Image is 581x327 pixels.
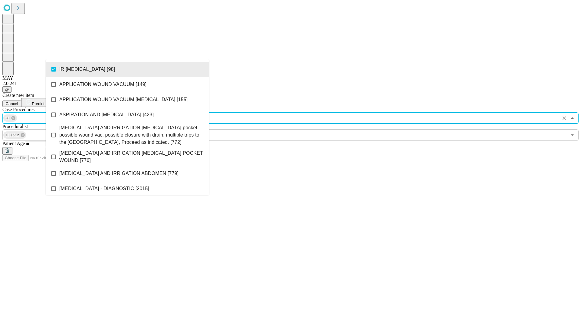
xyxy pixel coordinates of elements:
[2,86,11,93] button: @
[59,170,179,177] span: [MEDICAL_DATA] AND IRRIGATION ABDOMEN [779]
[59,81,146,88] span: APPLICATION WOUND VACUUM [149]
[59,96,188,103] span: APPLICATION WOUND VACUUM [MEDICAL_DATA] [155]
[59,124,204,146] span: [MEDICAL_DATA] AND IRRIGATION [MEDICAL_DATA] pocket, possible wound vac, possible closure with dr...
[2,81,579,86] div: 2.0.241
[3,132,21,139] span: 1000512
[2,124,28,129] span: Proceduralist
[32,101,44,106] span: Predict
[568,114,576,122] button: Close
[3,114,17,122] div: 98
[2,101,21,107] button: Cancel
[21,98,49,107] button: Predict
[2,141,25,146] span: Patient Age
[2,107,34,112] span: Scheduled Procedure
[59,185,149,192] span: [MEDICAL_DATA] - DIAGNOSTIC [2015]
[3,131,26,139] div: 1000512
[2,75,579,81] div: MAY
[560,114,569,122] button: Clear
[3,115,12,122] span: 98
[568,131,576,139] button: Open
[5,87,9,92] span: @
[59,150,204,164] span: [MEDICAL_DATA] AND IRRIGATION [MEDICAL_DATA] POCKET WOUND [776]
[5,101,18,106] span: Cancel
[59,111,154,118] span: ASPIRATION AND [MEDICAL_DATA] [423]
[59,66,115,73] span: IR [MEDICAL_DATA] [98]
[2,93,34,98] span: Create new item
